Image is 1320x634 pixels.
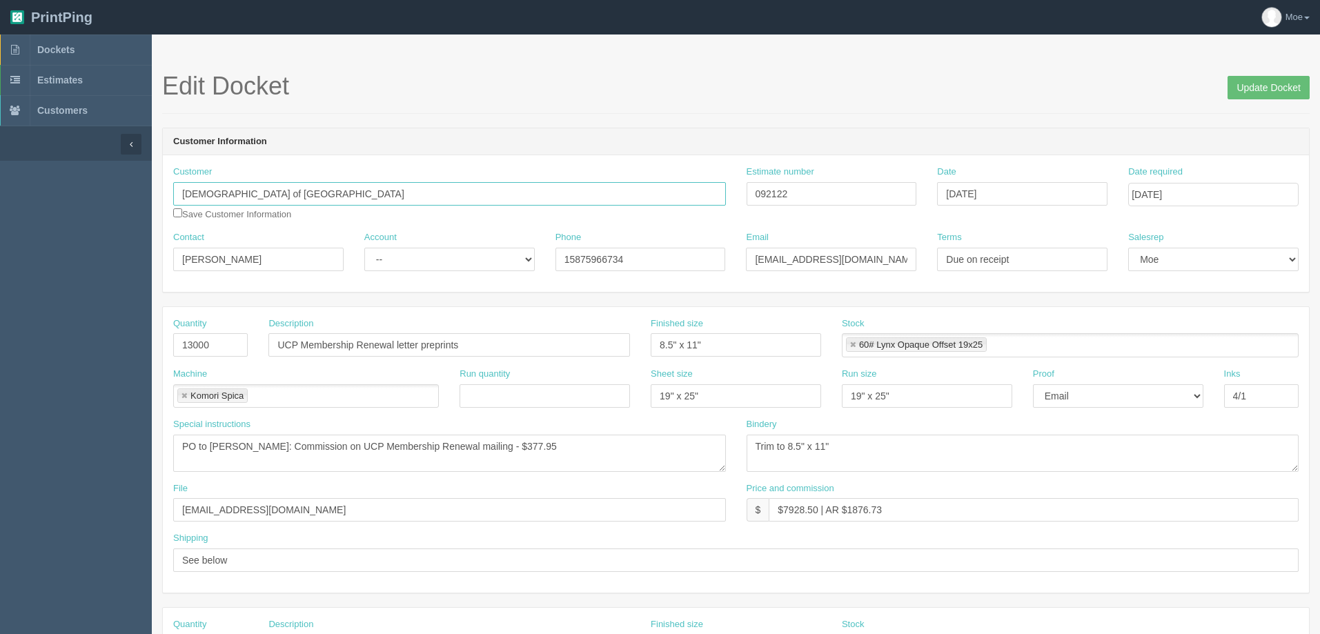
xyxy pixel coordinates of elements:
label: Shipping [173,532,208,545]
label: Estimate number [747,166,814,179]
label: Sheet size [651,368,693,381]
input: Enter customer name [173,182,726,206]
label: Customer [173,166,212,179]
img: avatar_default-7531ab5dedf162e01f1e0bb0964e6a185e93c5c22dfe317fb01d7f8cd2b1632c.jpg [1262,8,1281,27]
label: Date [937,166,956,179]
label: File [173,482,188,495]
label: Phone [555,231,582,244]
label: Account [364,231,397,244]
label: Description [268,317,313,330]
label: Special instructions [173,418,250,431]
label: Salesrep [1128,231,1163,244]
div: 60# Lynx Opaque Offset 19x25 [859,340,983,349]
label: Date required [1128,166,1183,179]
img: logo-3e63b451c926e2ac314895c53de4908e5d424f24456219fb08d385ab2e579770.png [10,10,24,24]
label: Quantity [173,618,206,631]
header: Customer Information [163,128,1309,156]
textarea: PO to [PERSON_NAME]: Commission on UCP Membership Renewal mailing - $377.95 [173,435,726,472]
div: $ [747,498,769,522]
label: Terms [937,231,961,244]
label: Proof [1033,368,1054,381]
label: Run quantity [460,368,510,381]
label: Bindery [747,418,777,431]
span: Estimates [37,75,83,86]
input: Update Docket [1228,76,1310,99]
div: Save Customer Information [173,166,726,221]
h1: Edit Docket [162,72,1310,100]
label: Email [746,231,769,244]
label: Machine [173,368,207,381]
textarea: Trim to 8.5" x 11" [747,435,1299,472]
label: Description [268,618,313,631]
label: Price and commission [747,482,834,495]
label: Contact [173,231,204,244]
label: Stock [842,317,865,330]
span: Dockets [37,44,75,55]
div: Komori Spica [190,391,244,400]
label: Inks [1224,368,1241,381]
label: Quantity [173,317,206,330]
label: Finished size [651,317,703,330]
label: Finished size [651,618,703,631]
label: Stock [842,618,865,631]
label: Run size [842,368,877,381]
span: Customers [37,105,88,116]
